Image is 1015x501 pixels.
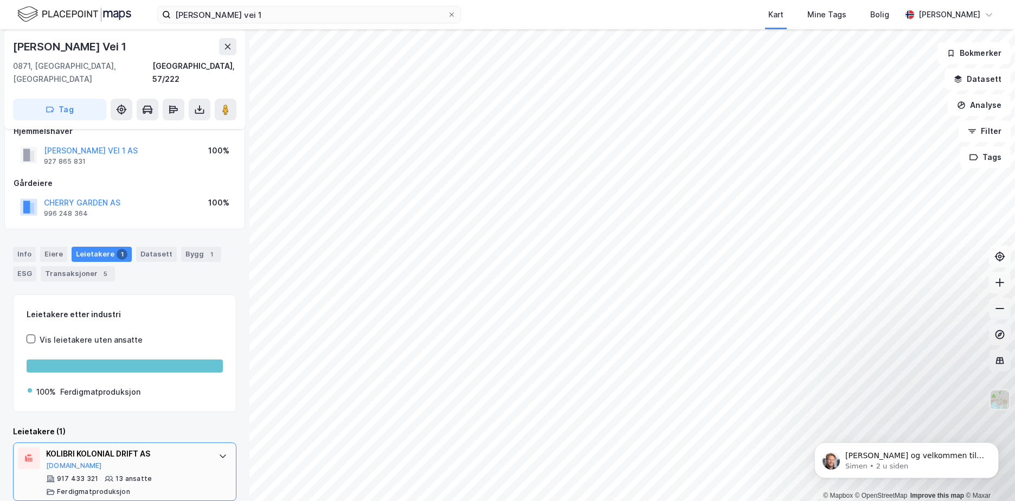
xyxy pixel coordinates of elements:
[13,38,129,55] div: [PERSON_NAME] Vei 1
[40,247,67,262] div: Eiere
[117,249,127,260] div: 1
[945,68,1011,90] button: Datasett
[937,42,1011,64] button: Bokmerker
[152,60,236,86] div: [GEOGRAPHIC_DATA], 57/222
[115,474,152,483] div: 13 ansatte
[13,60,152,86] div: 0871, [GEOGRAPHIC_DATA], [GEOGRAPHIC_DATA]
[40,333,143,346] div: Vis leietakere uten ansatte
[910,492,964,499] a: Improve this map
[72,247,132,262] div: Leietakere
[36,386,56,399] div: 100%
[918,8,980,21] div: [PERSON_NAME]
[807,8,846,21] div: Mine Tags
[13,425,236,438] div: Leietakere (1)
[855,492,908,499] a: OpenStreetMap
[17,5,131,24] img: logo.f888ab2527a4732fd821a326f86c7f29.svg
[206,249,217,260] div: 1
[990,389,1010,410] img: Z
[798,420,1015,496] iframe: Intercom notifications melding
[46,461,102,470] button: [DOMAIN_NAME]
[44,209,88,218] div: 996 248 364
[100,268,111,279] div: 5
[60,386,140,399] div: Ferdigmatproduksjon
[768,8,783,21] div: Kart
[823,492,853,499] a: Mapbox
[57,487,130,496] div: Ferdigmatproduksjon
[13,247,36,262] div: Info
[27,308,223,321] div: Leietakere etter industri
[13,99,106,120] button: Tag
[14,125,236,138] div: Hjemmelshaver
[44,157,86,166] div: 927 865 831
[959,120,1011,142] button: Filter
[136,247,177,262] div: Datasett
[208,196,229,209] div: 100%
[46,447,208,460] div: KOLIBRI KOLONIAL DRIFT AS
[57,474,98,483] div: 917 433 321
[14,177,236,190] div: Gårdeiere
[41,266,115,281] div: Transaksjoner
[948,94,1011,116] button: Analyse
[208,144,229,157] div: 100%
[171,7,447,23] input: Søk på adresse, matrikkel, gårdeiere, leietakere eller personer
[13,266,36,281] div: ESG
[870,8,889,21] div: Bolig
[960,146,1011,168] button: Tags
[181,247,221,262] div: Bygg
